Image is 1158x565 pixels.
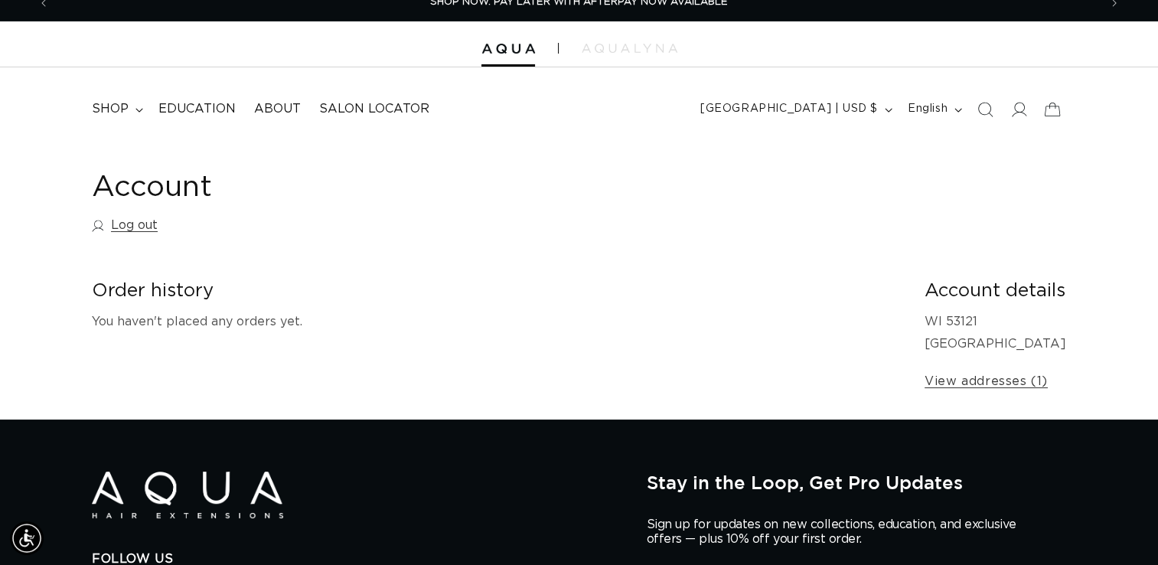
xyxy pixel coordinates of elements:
a: Education [149,92,245,126]
summary: shop [83,92,149,126]
span: [GEOGRAPHIC_DATA] | USD $ [700,101,878,117]
a: Log out [92,214,158,237]
summary: Search [968,93,1002,126]
p: Sign up for updates on new collections, education, and exclusive offers — plus 10% off your first... [646,518,1029,547]
span: shop [92,101,129,117]
p: You haven't placed any orders yet. [92,311,900,333]
img: Aqua Hair Extensions [481,44,535,54]
p: WI 53121 [GEOGRAPHIC_DATA] [925,311,1066,355]
a: View addresses (1) [925,371,1048,393]
button: English [899,95,968,124]
div: Accessibility Menu [10,521,44,555]
a: Salon Locator [310,92,439,126]
span: Salon Locator [319,101,429,117]
img: Aqua Hair Extensions [92,472,283,518]
h1: Account [92,169,1066,207]
span: About [254,101,301,117]
span: Education [158,101,236,117]
h2: Stay in the Loop, Get Pro Updates [646,472,1066,493]
h2: Account details [925,279,1066,303]
span: English [908,101,948,117]
img: aqualyna.com [582,44,677,53]
button: [GEOGRAPHIC_DATA] | USD $ [691,95,899,124]
a: About [245,92,310,126]
h2: Order history [92,279,900,303]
